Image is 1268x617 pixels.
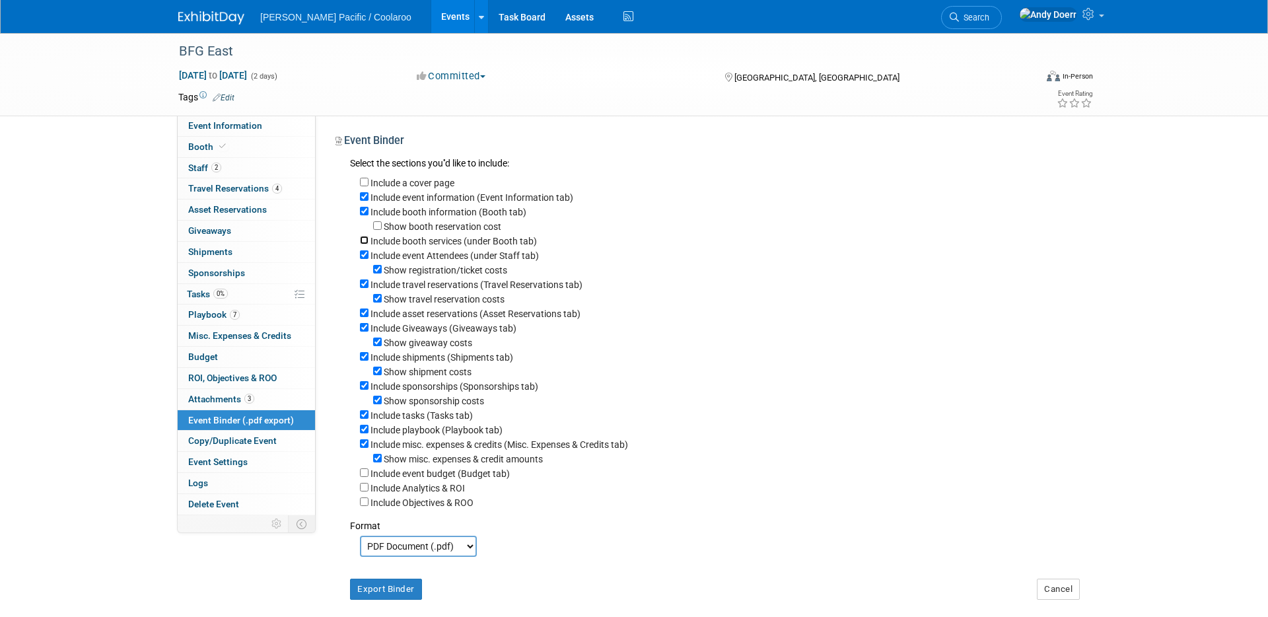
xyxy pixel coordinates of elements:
[178,242,315,262] a: Shipments
[370,483,465,493] label: Include Analytics & ROI
[384,265,507,275] label: Show registration/ticket costs
[384,396,484,406] label: Show sponsorship costs
[370,250,539,261] label: Include event Attendees (under Staff tab)
[260,12,411,22] span: [PERSON_NAME] Pacific / Coolaroo
[178,11,244,24] img: ExhibitDay
[188,415,294,425] span: Event Binder (.pdf export)
[188,394,254,404] span: Attachments
[959,13,989,22] span: Search
[178,284,315,305] a: Tasks0%
[188,268,245,278] span: Sponsorships
[384,338,472,348] label: Show giveaway costs
[178,116,315,136] a: Event Information
[188,456,248,467] span: Event Settings
[178,473,315,493] a: Logs
[370,381,538,392] label: Include sponsorships (Sponsorships tab)
[384,367,472,377] label: Show shipment costs
[370,352,513,363] label: Include shipments (Shipments tab)
[188,499,239,509] span: Delete Event
[178,389,315,410] a: Attachments3
[957,69,1093,89] div: Event Format
[178,326,315,346] a: Misc. Expenses & Credits
[178,305,315,325] a: Playbook7
[188,330,291,341] span: Misc. Expenses & Credits
[188,435,277,446] span: Copy/Duplicate Event
[734,73,899,83] span: [GEOGRAPHIC_DATA], [GEOGRAPHIC_DATA]
[188,120,262,131] span: Event Information
[187,289,228,299] span: Tasks
[188,246,232,257] span: Shipments
[412,69,491,83] button: Committed
[219,143,226,150] i: Booth reservation complete
[265,515,289,532] td: Personalize Event Tab Strip
[370,192,573,203] label: Include event information (Event Information tab)
[1019,7,1077,22] img: Andy Doerr
[370,279,582,290] label: Include travel reservations (Travel Reservations tab)
[941,6,1002,29] a: Search
[350,579,422,600] button: Export Binder
[188,351,218,362] span: Budget
[178,137,315,157] a: Booth
[211,163,221,172] span: 2
[178,431,315,451] a: Copy/Duplicate Event
[1062,71,1093,81] div: In-Person
[188,309,240,320] span: Playbook
[178,452,315,472] a: Event Settings
[289,515,316,532] td: Toggle Event Tabs
[178,368,315,388] a: ROI, Objectives & ROO
[178,347,315,367] a: Budget
[370,207,526,217] label: Include booth information (Booth tab)
[188,225,231,236] span: Giveaways
[188,163,221,173] span: Staff
[384,294,505,305] label: Show travel reservation costs
[384,454,543,464] label: Show misc. expenses & credit amounts
[370,439,628,450] label: Include misc. expenses & credits (Misc. Expenses & Credits tab)
[230,310,240,320] span: 7
[370,468,510,479] label: Include event budget (Budget tab)
[213,93,234,102] a: Edit
[178,178,315,199] a: Travel Reservations4
[178,69,248,81] span: [DATE] [DATE]
[384,221,501,232] label: Show booth reservation cost
[244,394,254,404] span: 3
[174,40,1015,63] div: BFG East
[178,200,315,220] a: Asset Reservations
[178,221,315,241] a: Giveaways
[178,91,234,104] td: Tags
[188,373,277,383] span: ROI, Objectives & ROO
[1047,71,1060,81] img: Format-Inperson.png
[188,183,282,194] span: Travel Reservations
[370,178,454,188] label: Include a cover page
[188,204,267,215] span: Asset Reservations
[1057,91,1092,97] div: Event Rating
[335,133,1080,153] div: Event Binder
[272,184,282,194] span: 4
[1037,579,1080,600] button: Cancel
[178,410,315,431] a: Event Binder (.pdf export)
[370,410,473,421] label: Include tasks (Tasks tab)
[250,72,277,81] span: (2 days)
[178,158,315,178] a: Staff2
[178,263,315,283] a: Sponsorships
[350,157,1080,172] div: Select the sections you''d like to include:
[370,308,581,319] label: Include asset reservations (Asset Reservations tab)
[178,494,315,515] a: Delete Event
[188,141,229,152] span: Booth
[370,236,537,246] label: Include booth services (under Booth tab)
[350,509,1080,532] div: Format
[370,323,516,334] label: Include Giveaways (Giveaways tab)
[207,70,219,81] span: to
[213,289,228,299] span: 0%
[370,425,503,435] label: Include playbook (Playbook tab)
[370,497,474,508] label: Include Objectives & ROO
[188,478,208,488] span: Logs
